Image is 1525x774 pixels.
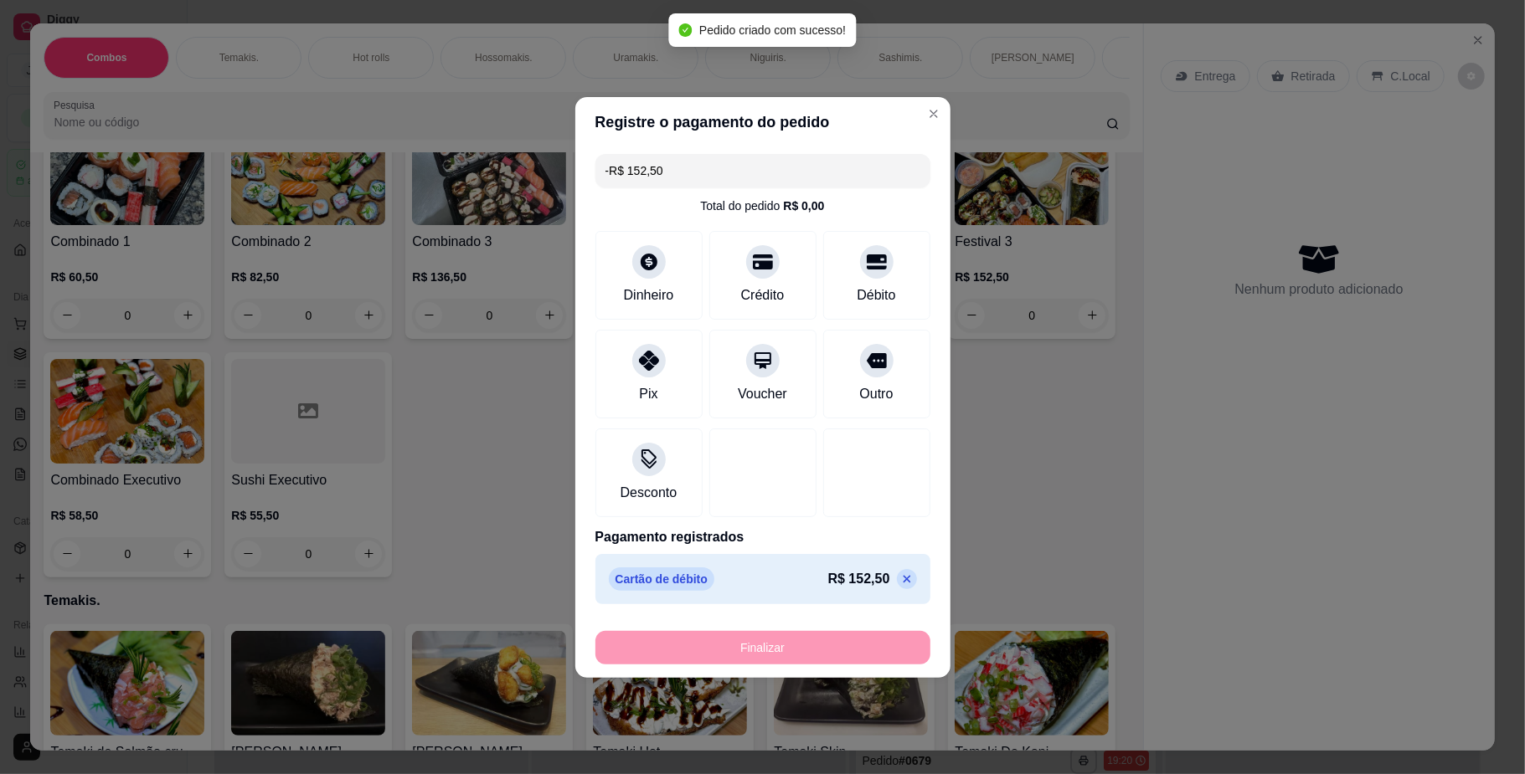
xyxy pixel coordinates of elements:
[679,23,693,37] span: check-circle
[741,285,785,305] div: Crédito
[857,285,895,305] div: Débito
[859,384,893,404] div: Outro
[605,154,920,187] input: Ex.: hambúrguer de cordeiro
[920,100,947,127] button: Close
[738,384,787,404] div: Voucher
[609,567,714,591] p: Cartão de débito
[621,483,677,503] div: Desconto
[575,97,951,147] header: Registre o pagamento do pedido
[639,384,657,404] div: Pix
[828,569,890,589] p: R$ 152,50
[624,285,674,305] div: Dinheiro
[699,23,846,37] span: Pedido criado com sucesso!
[783,197,824,214] div: R$ 0,00
[700,197,824,214] div: Total do pedido
[595,527,930,547] p: Pagamento registrados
